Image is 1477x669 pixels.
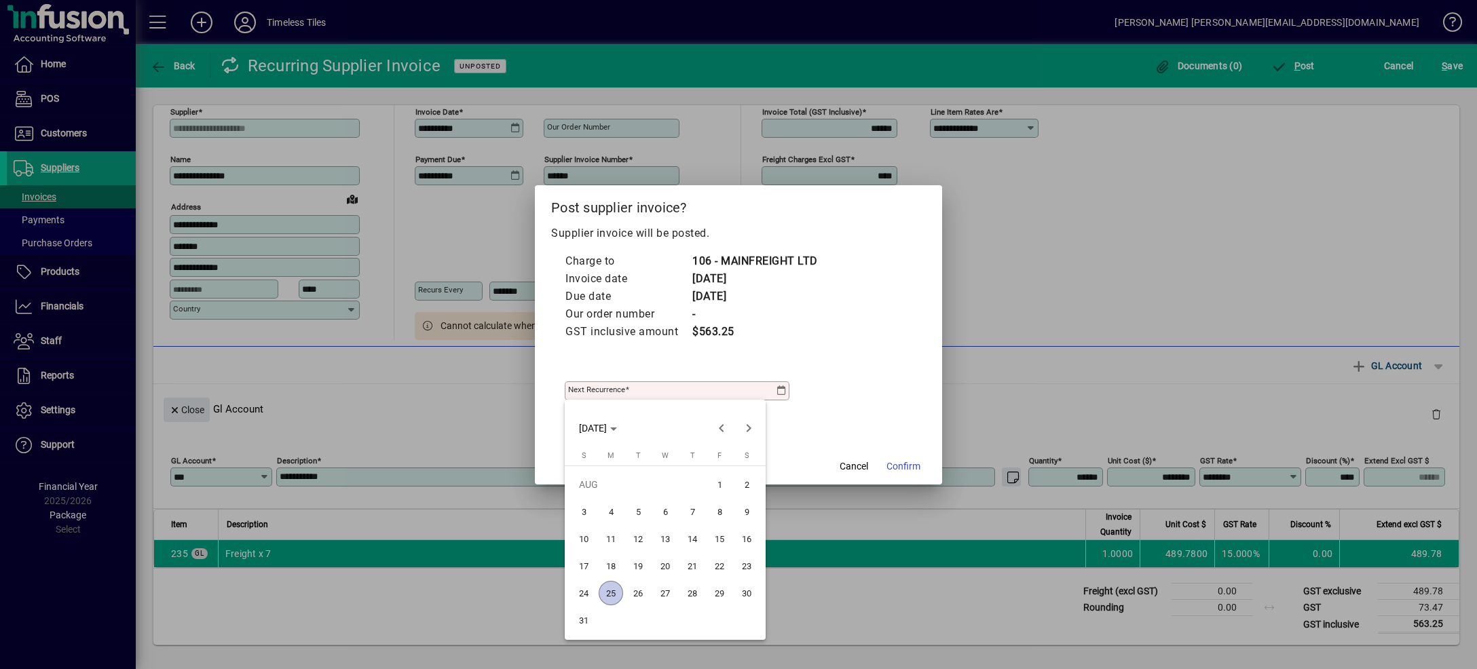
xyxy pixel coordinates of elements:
button: Fri Aug 22 2025 [706,552,733,579]
button: Wed Aug 06 2025 [652,498,679,525]
span: 7 [680,499,705,524]
span: 1 [707,472,732,497]
button: Fri Aug 29 2025 [706,579,733,607]
span: 2 [734,472,759,497]
button: Wed Aug 13 2025 [652,525,679,552]
span: 6 [653,499,677,524]
span: 14 [680,527,705,551]
button: Mon Aug 18 2025 [597,552,624,579]
td: AUG [570,471,706,498]
span: 15 [707,527,732,551]
button: Mon Aug 11 2025 [597,525,624,552]
span: 3 [572,499,596,524]
button: Thu Aug 14 2025 [679,525,706,552]
button: Fri Aug 01 2025 [706,471,733,498]
span: 13 [653,527,677,551]
span: F [717,451,722,460]
span: T [690,451,695,460]
span: 19 [626,554,650,578]
button: Wed Aug 20 2025 [652,552,679,579]
span: S [745,451,749,460]
span: 4 [599,499,623,524]
span: S [582,451,586,460]
button: Fri Aug 08 2025 [706,498,733,525]
button: Tue Aug 05 2025 [624,498,652,525]
span: 20 [653,554,677,578]
span: 26 [626,581,650,605]
span: 21 [680,554,705,578]
button: Tue Aug 19 2025 [624,552,652,579]
button: Sat Aug 02 2025 [733,471,760,498]
button: Next month [735,415,762,442]
span: 30 [734,581,759,605]
span: 16 [734,527,759,551]
span: 28 [680,581,705,605]
span: 12 [626,527,650,551]
span: 11 [599,527,623,551]
button: Sun Aug 10 2025 [570,525,597,552]
button: Sun Aug 24 2025 [570,579,597,607]
button: Choose month and year [574,416,622,440]
button: Thu Aug 28 2025 [679,579,706,607]
span: 23 [734,554,759,578]
button: Sun Aug 03 2025 [570,498,597,525]
span: 25 [599,581,623,605]
span: 8 [707,499,732,524]
span: 22 [707,554,732,578]
span: M [607,451,614,460]
span: T [636,451,641,460]
button: Mon Aug 25 2025 [597,579,624,607]
button: Wed Aug 27 2025 [652,579,679,607]
button: Tue Aug 12 2025 [624,525,652,552]
span: W [662,451,669,460]
span: [DATE] [579,423,607,434]
button: Previous month [708,415,735,442]
button: Mon Aug 04 2025 [597,498,624,525]
span: 9 [734,499,759,524]
span: 29 [707,581,732,605]
span: 27 [653,581,677,605]
button: Sat Aug 23 2025 [733,552,760,579]
button: Sat Aug 16 2025 [733,525,760,552]
span: 31 [572,608,596,632]
button: Sat Aug 09 2025 [733,498,760,525]
button: Sat Aug 30 2025 [733,579,760,607]
button: Fri Aug 15 2025 [706,525,733,552]
span: 17 [572,554,596,578]
span: 5 [626,499,650,524]
button: Sun Aug 31 2025 [570,607,597,634]
span: 10 [572,527,596,551]
button: Thu Aug 21 2025 [679,552,706,579]
button: Tue Aug 26 2025 [624,579,652,607]
span: 24 [572,581,596,605]
span: 18 [599,554,623,578]
button: Thu Aug 07 2025 [679,498,706,525]
button: Sun Aug 17 2025 [570,552,597,579]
